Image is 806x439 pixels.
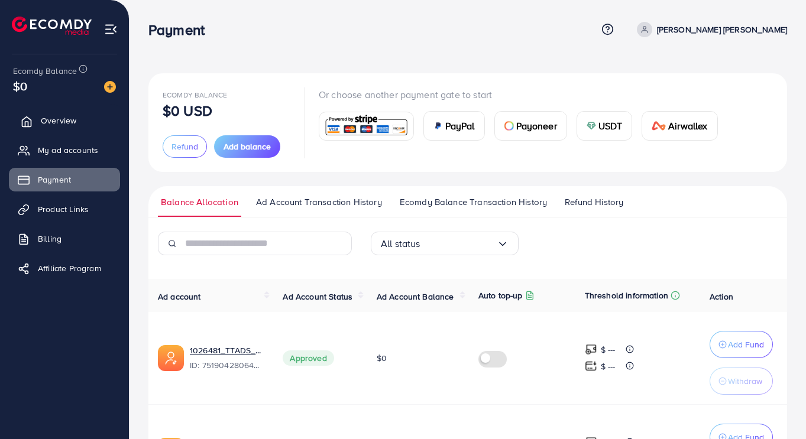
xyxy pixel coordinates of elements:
a: Overview [9,109,120,132]
p: Withdraw [728,374,762,388]
p: Auto top-up [478,288,523,303]
a: Billing [9,227,120,251]
span: Ad Account Balance [377,291,454,303]
p: $0 USD [163,103,212,118]
a: cardPayoneer [494,111,567,141]
img: card [652,121,666,131]
span: Balance Allocation [161,196,238,209]
img: menu [104,22,118,36]
span: My ad accounts [38,144,98,156]
a: cardUSDT [577,111,633,141]
a: card [319,112,414,141]
p: $ --- [601,343,616,357]
input: Search for option [420,235,497,253]
span: Billing [38,233,61,245]
img: logo [12,17,92,35]
span: Overview [41,115,76,126]
span: All status [381,235,420,253]
span: $0 [13,77,27,95]
span: Add balance [224,141,271,152]
div: <span class='underline'>1026481_TTADS_Hien_1750663705167</span></br>7519042806401204232 [190,344,264,372]
img: card [323,113,410,139]
span: Ecomdy Balance [163,90,227,100]
img: top-up amount [585,360,597,372]
span: $0 [377,352,387,364]
span: Product Links [38,203,89,215]
span: Ad Account Transaction History [256,196,382,209]
a: [PERSON_NAME] [PERSON_NAME] [632,22,787,37]
h3: Payment [148,21,214,38]
span: ID: 7519042806401204232 [190,359,264,371]
a: cardPayPal [423,111,485,141]
img: image [104,81,116,93]
a: My ad accounts [9,138,120,162]
span: Ad account [158,291,201,303]
a: cardAirwallex [642,111,717,141]
p: $ --- [601,359,616,373]
div: Search for option [371,232,519,255]
a: 1026481_TTADS_Hien_1750663705167 [190,344,264,356]
button: Refund [163,135,207,158]
span: Approved [283,350,334,366]
span: USDT [598,119,623,133]
a: Product Links [9,197,120,221]
span: Payment [38,174,71,186]
span: Ecomdy Balance Transaction History [400,196,547,209]
button: Withdraw [710,368,773,395]
p: Threshold information [585,288,668,303]
span: Payoneer [516,119,557,133]
span: Action [710,291,733,303]
a: Payment [9,168,120,191]
span: Refund History [565,196,623,209]
span: Ad Account Status [283,291,352,303]
a: Affiliate Program [9,256,120,280]
iframe: Chat [756,386,797,430]
img: top-up amount [585,343,597,356]
span: PayPal [445,119,475,133]
p: Add Fund [728,337,764,352]
img: card [433,121,443,131]
span: Ecomdy Balance [13,65,77,77]
button: Add Fund [710,331,773,358]
button: Add balance [214,135,280,158]
span: Airwallex [668,119,707,133]
img: ic-ads-acc.e4c84228.svg [158,345,184,371]
img: card [587,121,596,131]
span: Affiliate Program [38,262,101,274]
span: Refund [171,141,198,152]
p: Or choose another payment gate to start [319,87,727,102]
p: [PERSON_NAME] [PERSON_NAME] [657,22,787,37]
img: card [504,121,514,131]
